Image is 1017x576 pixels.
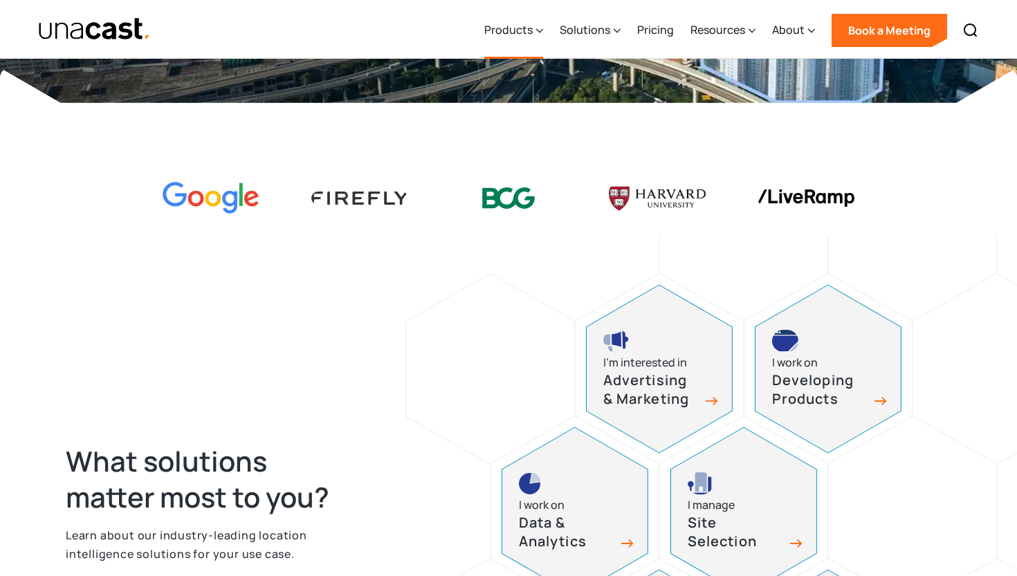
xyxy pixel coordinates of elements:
img: Unacast text logo [38,17,151,41]
div: Solutions [560,21,610,38]
div: I manage [688,496,735,514]
p: Learn about our industry-leading location intelligence solutions for your use case. [66,526,358,563]
h3: Developing Products [772,371,869,408]
div: About [772,2,815,59]
div: Resources [690,21,745,38]
div: Products [484,21,533,38]
img: Search icon [962,22,979,39]
h3: Site Selection [688,514,785,550]
div: I’m interested in [603,353,687,372]
img: Firefly Advertising logo [311,192,408,205]
div: Solutions [560,2,621,59]
a: Book a Meeting [832,14,947,47]
img: liveramp logo [758,189,854,207]
img: Google logo Color [163,182,259,214]
h3: Advertising & Marketing [603,371,700,408]
a: advertising and marketing iconI’m interested inAdvertising & Marketing [586,285,733,454]
img: BCG logo [460,178,557,218]
div: I work on [519,496,565,514]
img: developing products icon [772,330,798,352]
div: Products [484,2,543,59]
a: developing products iconI work onDeveloping Products [755,285,901,454]
a: home [38,17,151,41]
img: advertising and marketing icon [603,330,630,352]
a: Pricing [637,2,674,59]
div: About [772,21,805,38]
img: site selection icon [688,472,713,494]
img: Harvard U logo [609,182,706,215]
img: pie chart icon [519,472,541,494]
div: I work on [772,353,818,372]
div: Resources [690,2,755,59]
h2: What solutions matter most to you? [66,443,358,515]
h3: Data & Analytics [519,514,616,550]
